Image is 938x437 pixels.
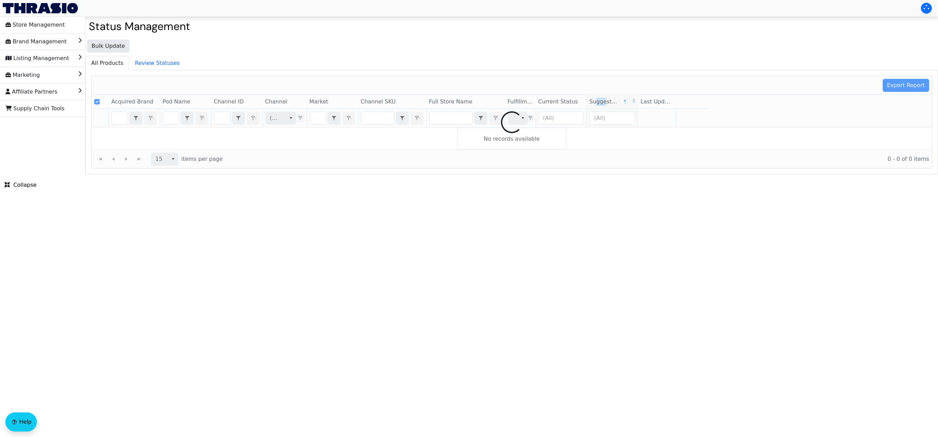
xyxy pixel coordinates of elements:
[89,20,935,33] h2: Status Management
[92,42,125,50] span: Bulk Update
[19,418,31,426] span: Help
[5,53,69,64] span: Listing Management
[3,3,78,13] img: Thrasio Logo
[5,36,67,47] span: Brand Management
[4,181,37,189] span: Collapse
[87,40,129,53] button: Bulk Update
[5,70,40,81] span: Marketing
[5,412,37,432] button: Help floatingactionbutton
[129,56,185,70] span: Review Statuses
[5,19,65,30] span: Store Management
[5,86,57,97] span: Affiliate Partners
[5,103,65,114] span: Supply Chain Tools
[86,56,129,70] span: All Products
